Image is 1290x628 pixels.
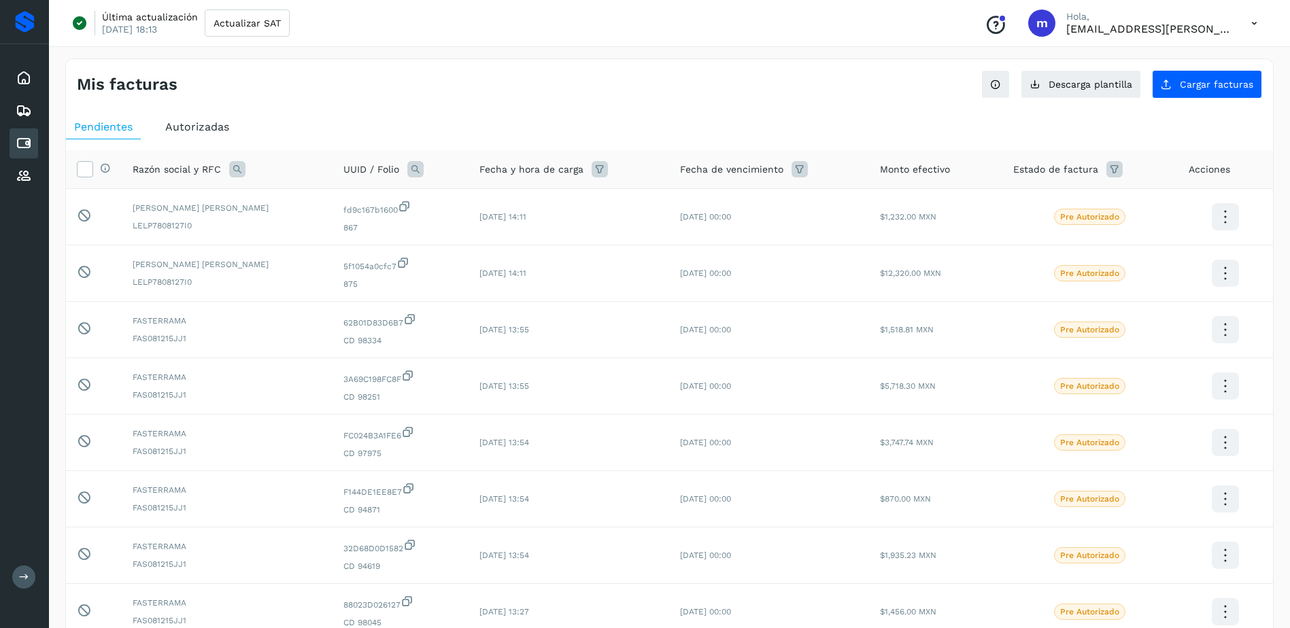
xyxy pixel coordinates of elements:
[133,371,322,383] span: FASTERRAMA
[10,128,38,158] div: Cuentas por pagar
[133,597,322,609] span: FASTERRAMA
[343,334,458,347] span: CD 98334
[1060,607,1119,616] p: Pre Autorizado
[1180,80,1253,89] span: Cargar facturas
[880,607,936,616] span: $1,456.00 MXN
[102,11,198,23] p: Última actualización
[479,162,583,177] span: Fecha y hora de carga
[1060,551,1119,560] p: Pre Autorizado
[479,268,526,278] span: [DATE] 14:11
[133,484,322,496] span: FASTERRAMA
[133,445,322,457] span: FAS081215JJ1
[74,120,133,133] span: Pendientes
[343,369,458,385] span: 3A69C198FC8F
[479,325,529,334] span: [DATE] 13:55
[680,494,731,504] span: [DATE] 00:00
[343,560,458,572] span: CD 94619
[77,75,177,94] h4: Mis facturas
[205,10,290,37] button: Actualizar SAT
[10,96,38,126] div: Embarques
[343,256,458,273] span: 5f1054a0cfc7
[1060,268,1119,278] p: Pre Autorizado
[479,607,529,616] span: [DATE] 13:27
[1189,162,1230,177] span: Acciones
[343,278,458,290] span: 875
[1060,325,1119,334] p: Pre Autorizado
[880,494,931,504] span: $870.00 MXN
[10,63,38,93] div: Inicio
[133,558,322,570] span: FAS081215JJ1
[1060,212,1119,222] p: Pre Autorizado
[343,391,458,403] span: CD 98251
[102,23,157,35] p: [DATE] 18:13
[343,504,458,516] span: CD 94871
[214,18,281,28] span: Actualizar SAT
[479,381,529,391] span: [DATE] 13:55
[880,551,936,560] span: $1,935.23 MXN
[343,162,399,177] span: UUID / Folio
[165,120,229,133] span: Autorizadas
[343,200,458,216] span: fd9c167b1600
[1060,494,1119,504] p: Pre Autorizado
[479,212,526,222] span: [DATE] 14:11
[343,425,458,442] span: FC024B3A1FE6
[1060,381,1119,391] p: Pre Autorizado
[343,538,458,555] span: 32D68D0D1582
[343,482,458,498] span: F144DE1EE8E7
[680,268,731,278] span: [DATE] 00:00
[680,438,731,447] span: [DATE] 00:00
[680,381,731,391] span: [DATE] 00:00
[680,325,731,334] span: [DATE] 00:00
[343,313,458,329] span: 62B01D83D6B7
[1021,70,1141,99] button: Descarga plantilla
[343,222,458,234] span: 867
[479,551,529,560] span: [DATE] 13:54
[680,212,731,222] span: [DATE] 00:00
[133,502,322,514] span: FAS081215JJ1
[1066,11,1229,22] p: Hola,
[133,540,322,553] span: FASTERRAMA
[680,162,783,177] span: Fecha de vencimiento
[680,551,731,560] span: [DATE] 00:00
[133,614,322,627] span: FAS081215JJ1
[1152,70,1262,99] button: Cargar facturas
[133,258,322,271] span: [PERSON_NAME] [PERSON_NAME]
[133,220,322,232] span: LELP7808127I0
[1060,438,1119,447] p: Pre Autorizado
[479,438,529,447] span: [DATE] 13:54
[133,332,322,345] span: FAS081215JJ1
[133,428,322,440] span: FASTERRAMA
[880,268,941,278] span: $12,320.00 MXN
[880,325,934,334] span: $1,518.81 MXN
[1049,80,1132,89] span: Descarga plantilla
[133,389,322,401] span: FAS081215JJ1
[880,438,934,447] span: $3,747.74 MXN
[10,161,38,191] div: Proveedores
[880,162,950,177] span: Monto efectivo
[133,276,322,288] span: LELP7808127I0
[680,607,731,616] span: [DATE] 00:00
[133,202,322,214] span: [PERSON_NAME] [PERSON_NAME]
[1013,162,1098,177] span: Estado de factura
[133,162,221,177] span: Razón social y RFC
[880,212,936,222] span: $1,232.00 MXN
[880,381,936,391] span: $5,718.30 MXN
[133,315,322,327] span: FASTERRAMA
[1066,22,1229,35] p: mlozano@joffroy.com
[479,494,529,504] span: [DATE] 13:54
[343,595,458,611] span: 88023D026127
[343,447,458,459] span: CD 97975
